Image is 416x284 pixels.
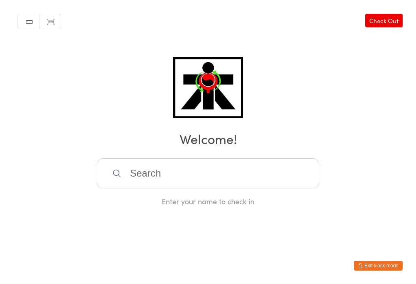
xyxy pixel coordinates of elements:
[365,14,403,27] a: Check Out
[97,158,319,188] input: Search
[173,57,243,118] img: ATI Martial Arts Joondalup
[8,129,408,148] h2: Welcome!
[354,261,403,271] button: Exit kiosk mode
[97,196,319,206] div: Enter your name to check in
